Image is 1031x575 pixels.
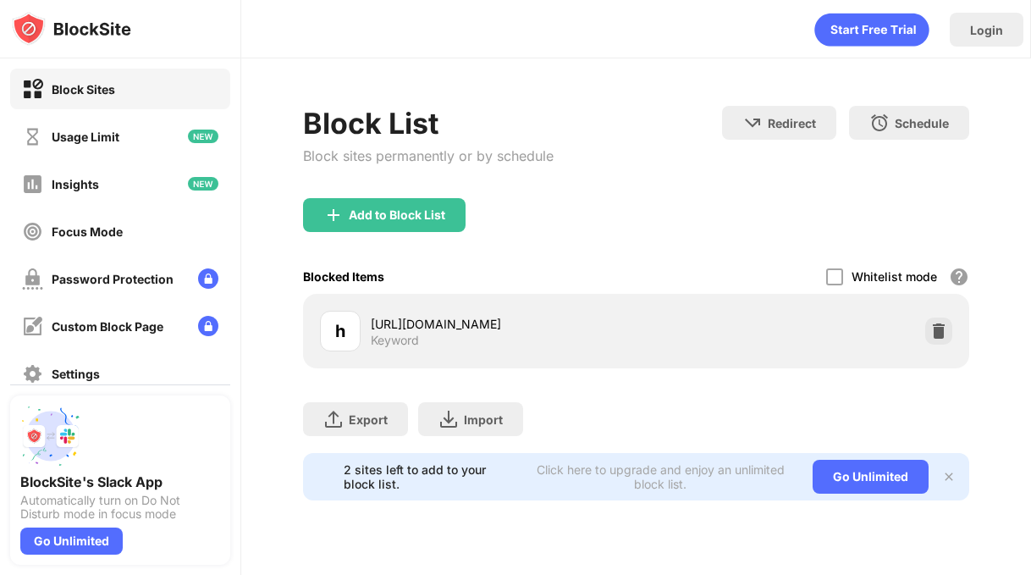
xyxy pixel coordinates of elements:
[22,79,43,100] img: block-on.svg
[52,224,123,239] div: Focus Mode
[529,462,792,491] div: Click here to upgrade and enjoy an unlimited block list.
[188,177,218,191] img: new-icon.svg
[464,412,503,427] div: Import
[20,406,81,467] img: push-slack.svg
[22,316,43,337] img: customize-block-page-off.svg
[303,106,554,141] div: Block List
[22,126,43,147] img: time-usage-off.svg
[22,221,43,242] img: focus-off.svg
[349,412,388,427] div: Export
[52,319,163,334] div: Custom Block Page
[852,269,937,284] div: Whitelist mode
[22,174,43,195] img: insights-off.svg
[198,316,218,336] img: lock-menu.svg
[371,315,636,333] div: [URL][DOMAIN_NAME]
[813,460,929,494] div: Go Unlimited
[942,470,956,484] img: x-button.svg
[188,130,218,143] img: new-icon.svg
[344,462,518,491] div: 2 sites left to add to your block list.
[22,363,43,384] img: settings-off.svg
[20,528,123,555] div: Go Unlimited
[371,333,419,348] div: Keyword
[52,177,99,191] div: Insights
[20,473,220,490] div: BlockSite's Slack App
[12,12,131,46] img: logo-blocksite.svg
[52,82,115,97] div: Block Sites
[303,269,384,284] div: Blocked Items
[52,272,174,286] div: Password Protection
[970,23,1003,37] div: Login
[349,208,445,222] div: Add to Block List
[198,268,218,289] img: lock-menu.svg
[335,318,345,344] div: h
[22,268,43,290] img: password-protection-off.svg
[895,116,949,130] div: Schedule
[20,494,220,521] div: Automatically turn on Do Not Disturb mode in focus mode
[768,116,816,130] div: Redirect
[303,147,554,164] div: Block sites permanently or by schedule
[52,130,119,144] div: Usage Limit
[814,13,929,47] div: animation
[52,367,100,381] div: Settings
